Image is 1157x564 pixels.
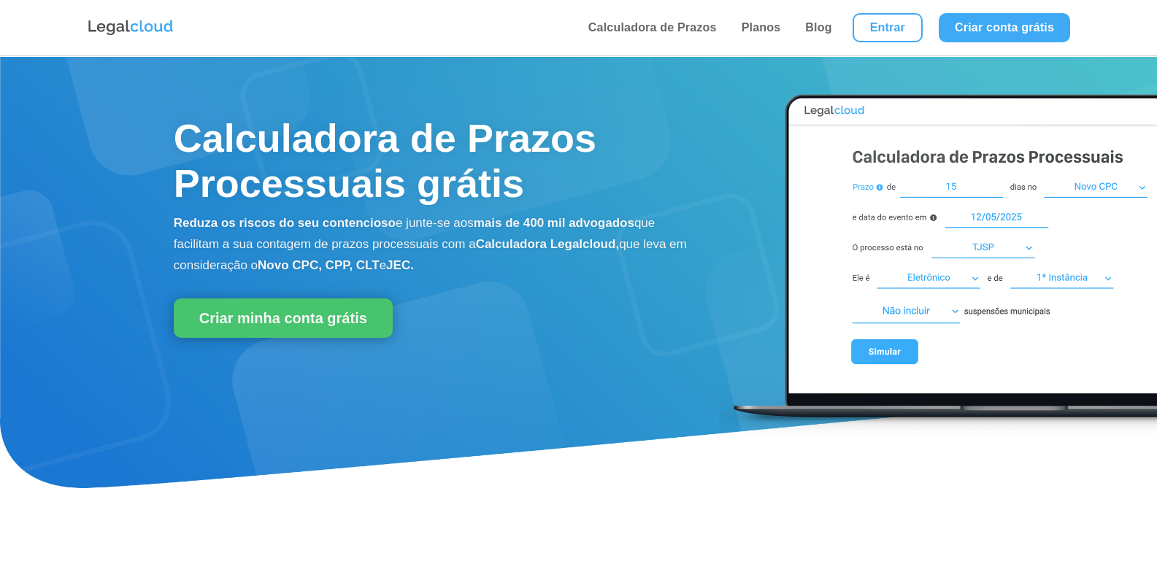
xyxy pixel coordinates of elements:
[474,216,634,230] b: mais de 400 mil advogados
[939,13,1070,42] a: Criar conta grátis
[174,216,396,230] b: Reduza os riscos do seu contencioso
[853,13,923,42] a: Entrar
[476,237,620,251] b: Calculadora Legalcloud,
[174,213,694,276] p: e junte-se aos que facilitam a sua contagem de prazos processuais com a que leva em consideração o e
[87,18,174,37] img: Logo da Legalcloud
[719,79,1157,437] img: Calculadora de Prazos Processuais Legalcloud
[258,258,380,272] b: Novo CPC, CPP, CLT
[174,116,596,205] span: Calculadora de Prazos Processuais grátis
[386,258,414,272] b: JEC.
[174,298,393,338] a: Criar minha conta grátis
[719,427,1157,439] a: Calculadora de Prazos Processuais Legalcloud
